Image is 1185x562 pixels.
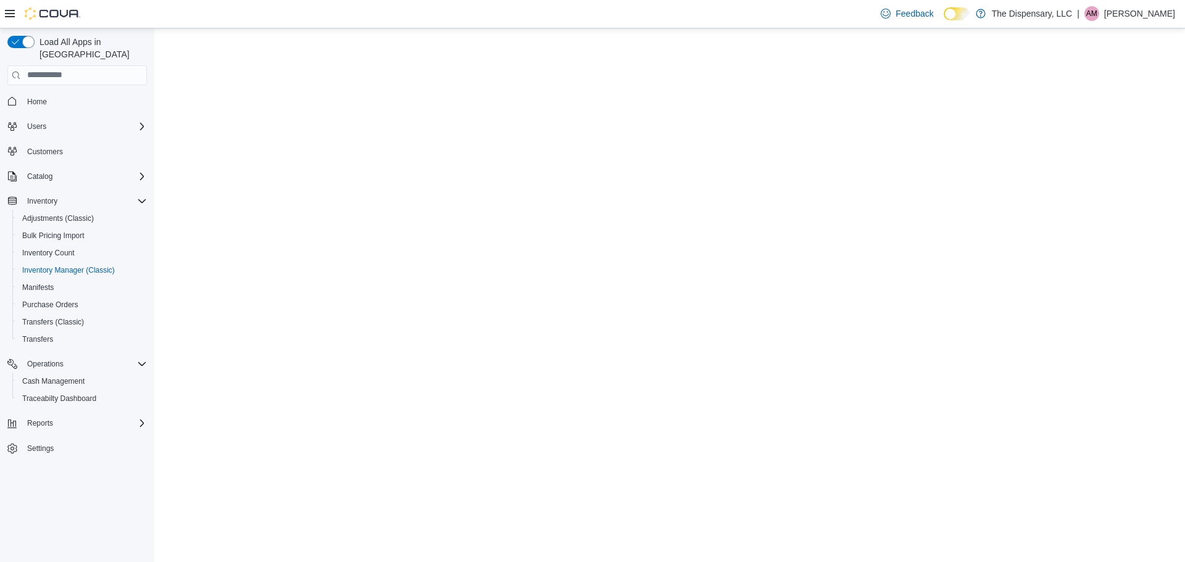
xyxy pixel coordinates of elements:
span: Feedback [896,7,933,20]
a: Customers [22,144,68,159]
p: The Dispensary, LLC [992,6,1072,21]
a: Adjustments (Classic) [17,211,99,226]
button: Purchase Orders [12,296,152,313]
span: Inventory Manager (Classic) [17,263,147,278]
span: Traceabilty Dashboard [22,394,96,403]
span: Purchase Orders [17,297,147,312]
button: Cash Management [12,373,152,390]
button: Manifests [12,279,152,296]
button: Reports [2,415,152,432]
span: AM [1086,6,1097,21]
a: Purchase Orders [17,297,83,312]
span: Dark Mode [944,20,944,21]
span: Home [22,94,147,109]
p: | [1077,6,1079,21]
span: Transfers [17,332,147,347]
button: Customers [2,143,152,160]
span: Traceabilty Dashboard [17,391,147,406]
span: Catalog [27,171,52,181]
button: Home [2,93,152,110]
span: Catalog [22,169,147,184]
input: Dark Mode [944,7,970,20]
button: Traceabilty Dashboard [12,390,152,407]
a: Transfers [17,332,58,347]
a: Feedback [876,1,938,26]
a: Home [22,94,52,109]
a: Inventory Count [17,246,80,260]
button: Bulk Pricing Import [12,227,152,244]
span: Operations [22,357,147,371]
button: Catalog [22,169,57,184]
span: Settings [27,444,54,453]
button: Inventory Count [12,244,152,262]
span: Manifests [17,280,147,295]
button: Transfers (Classic) [12,313,152,331]
button: Operations [22,357,69,371]
span: Reports [22,416,147,431]
a: Cash Management [17,374,89,389]
span: Adjustments (Classic) [22,213,94,223]
span: Reports [27,418,53,428]
a: Settings [22,441,59,456]
span: Purchase Orders [22,300,78,310]
nav: Complex example [7,88,147,490]
button: Inventory Manager (Classic) [12,262,152,279]
span: Inventory Count [17,246,147,260]
span: Bulk Pricing Import [22,231,85,241]
span: Cash Management [17,374,147,389]
span: Settings [22,440,147,456]
span: Transfers (Classic) [22,317,84,327]
span: Bulk Pricing Import [17,228,147,243]
a: Transfers (Classic) [17,315,89,329]
button: Transfers [12,331,152,348]
button: Users [2,118,152,135]
span: Inventory [22,194,147,209]
a: Inventory Manager (Classic) [17,263,120,278]
a: Traceabilty Dashboard [17,391,101,406]
button: Catalog [2,168,152,185]
span: Inventory [27,196,57,206]
span: Manifests [22,283,54,292]
span: Customers [22,144,147,159]
button: Users [22,119,51,134]
button: Inventory [22,194,62,209]
span: Users [22,119,147,134]
span: Cash Management [22,376,85,386]
div: Alisha Madison [1084,6,1099,21]
span: Inventory Count [22,248,75,258]
button: Reports [22,416,58,431]
img: Cova [25,7,80,20]
a: Manifests [17,280,59,295]
button: Settings [2,439,152,457]
span: Transfers [22,334,53,344]
span: Home [27,97,47,107]
span: Transfers (Classic) [17,315,147,329]
span: Inventory Manager (Classic) [22,265,115,275]
button: Inventory [2,192,152,210]
span: Load All Apps in [GEOGRAPHIC_DATA] [35,36,147,60]
button: Adjustments (Classic) [12,210,152,227]
span: Customers [27,147,63,157]
span: Adjustments (Classic) [17,211,147,226]
span: Operations [27,359,64,369]
button: Operations [2,355,152,373]
a: Bulk Pricing Import [17,228,89,243]
p: [PERSON_NAME] [1104,6,1175,21]
span: Users [27,122,46,131]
